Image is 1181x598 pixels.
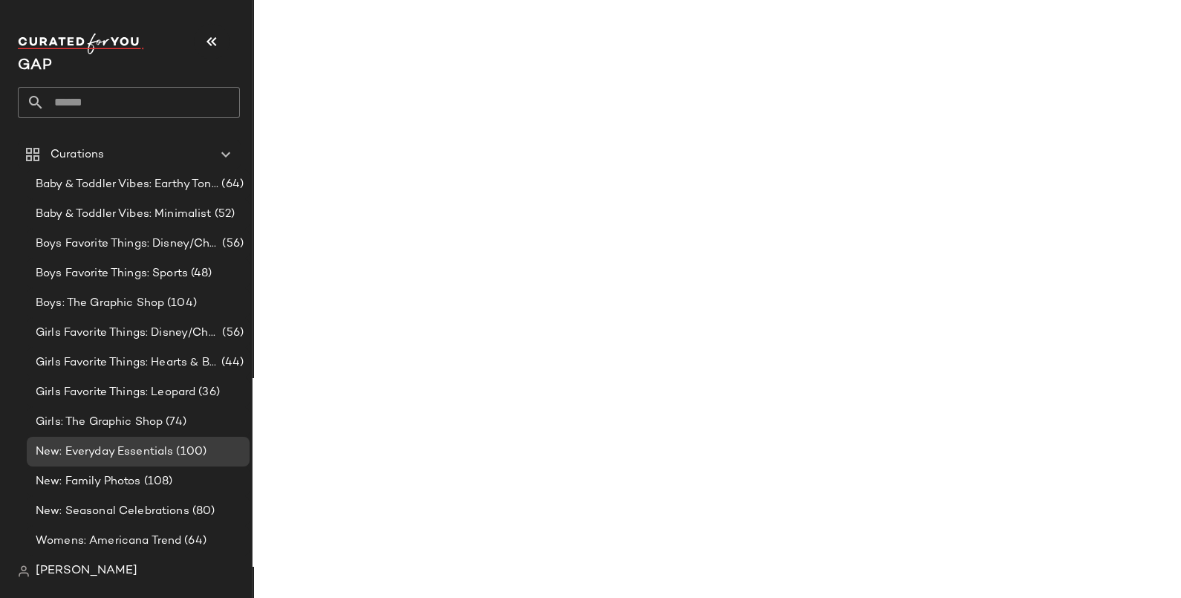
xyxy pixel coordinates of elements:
span: Girls: The Graphic Shop [36,414,163,431]
span: (104) [164,295,197,312]
span: (108) [141,473,173,490]
span: Baby & Toddler Vibes: Minimalist [36,206,212,223]
span: Womens: Americana Trend [36,533,181,550]
span: Girls Favorite Things: Leopard [36,384,195,401]
span: New: Seasonal Celebrations [36,503,189,520]
span: Curations [51,146,104,163]
span: New: Everyday Essentials [36,443,173,461]
span: Current Company Name [18,58,52,74]
span: [PERSON_NAME] [36,562,137,580]
span: (48) [188,265,212,282]
span: (64) [181,533,206,550]
span: (56) [219,235,244,253]
span: Girls Favorite Things: Disney/Characters [36,325,219,342]
img: cfy_white_logo.C9jOOHJF.svg [18,33,144,54]
span: (36) [195,384,220,401]
span: (52) [212,206,235,223]
span: (56) [219,325,244,342]
span: Girls Favorite Things: Hearts & Bows [36,354,218,371]
span: (64) [218,176,244,193]
span: Boys: The Graphic Shop [36,295,164,312]
span: Boys Favorite Things: Disney/Characters [36,235,219,253]
span: (100) [173,443,206,461]
span: (74) [163,414,186,431]
span: (80) [189,503,215,520]
span: (44) [218,354,244,371]
span: Baby & Toddler Vibes: Earthy Tones [36,176,218,193]
span: New: Family Photos [36,473,141,490]
span: Boys Favorite Things: Sports [36,265,188,282]
img: svg%3e [18,565,30,577]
